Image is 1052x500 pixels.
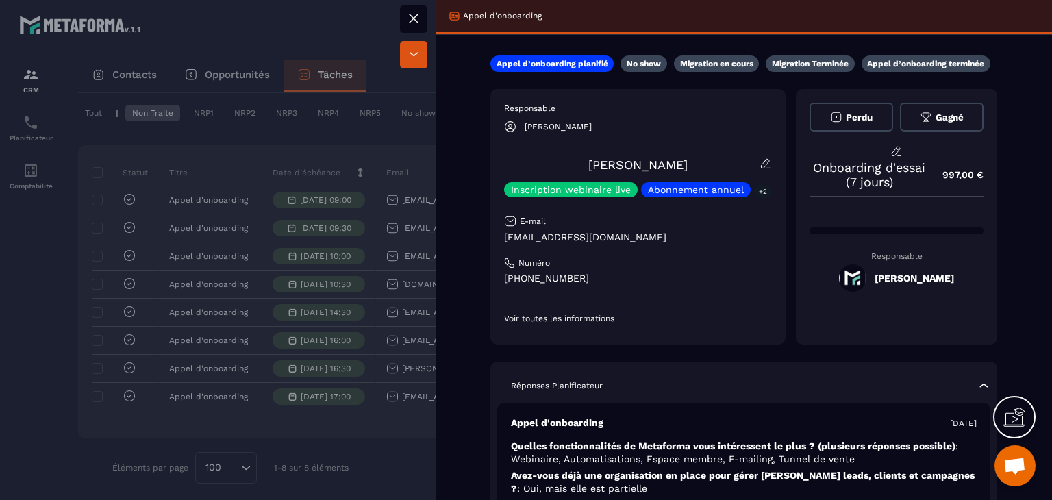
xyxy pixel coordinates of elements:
p: [PHONE_NUMBER] [504,272,772,285]
button: Perdu [810,103,893,132]
span: : Oui, mais elle est partielle [517,483,647,494]
p: Avez-vous déjà une organisation en place pour gérer [PERSON_NAME] leads, clients et campagnes ? [511,469,977,495]
p: [PERSON_NAME] [525,122,592,132]
p: Abonnement annuel [648,185,744,195]
p: Appel d’onboarding terminée [867,58,984,69]
p: Inscription webinaire live [511,185,631,195]
p: Onboarding d'essai (7 jours) [810,160,929,189]
p: [EMAIL_ADDRESS][DOMAIN_NAME] [504,231,772,244]
span: Gagné [936,112,964,123]
p: Migration en cours [680,58,753,69]
p: E-mail [520,216,546,227]
p: Responsable [810,251,984,261]
p: Appel d’onboarding planifié [497,58,608,69]
p: Responsable [504,103,772,114]
span: Perdu [846,112,873,123]
button: Gagné [900,103,984,132]
p: Appel d'onboarding [463,10,542,21]
p: Appel d'onboarding [511,416,603,429]
p: 997,00 € [929,162,984,188]
p: [DATE] [950,418,977,429]
p: Quelles fonctionnalités de Metaforma vous intéressent le plus ? (plusieurs réponses possible) [511,440,977,466]
p: +2 [754,184,772,199]
p: Migration Terminée [772,58,849,69]
h5: [PERSON_NAME] [875,273,954,284]
p: Voir toutes les informations [504,313,772,324]
a: [PERSON_NAME] [588,158,688,172]
p: No show [627,58,661,69]
a: Ouvrir le chat [994,445,1036,486]
p: Réponses Planificateur [511,380,603,391]
p: Numéro [518,258,550,268]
